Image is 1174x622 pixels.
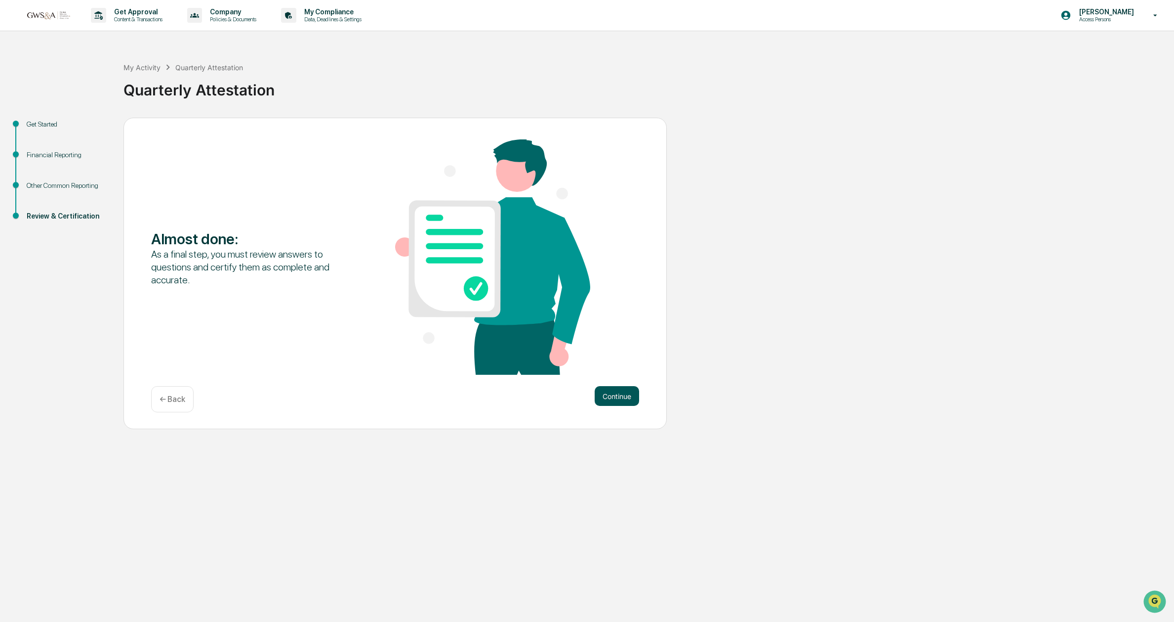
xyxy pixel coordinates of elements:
div: We're available if you need us! [34,86,125,93]
div: Financial Reporting [27,150,108,160]
p: Content & Transactions [106,16,167,23]
div: 🔎 [10,144,18,152]
button: Start new chat [168,79,180,90]
span: Preclearance [20,125,64,134]
img: logo [24,10,71,20]
p: Access Persons [1071,16,1139,23]
div: 🖐️ [10,126,18,133]
span: Attestations [81,125,122,134]
iframe: Open customer support [1142,589,1169,616]
p: Company [202,8,261,16]
div: Quarterly Attestation [175,63,243,72]
img: 1746055101610-c473b297-6a78-478c-a979-82029cc54cd1 [10,76,28,93]
div: Other Common Reporting [27,180,108,191]
div: Start new chat [34,76,162,86]
a: 🖐️Preclearance [6,121,68,138]
p: How can we help? [10,21,180,37]
span: Data Lookup [20,143,62,153]
p: Data, Deadlines & Settings [296,16,366,23]
span: Pylon [98,168,120,175]
button: Continue [595,386,639,406]
a: Powered byPylon [70,167,120,175]
p: Policies & Documents [202,16,261,23]
img: Almost done [395,139,590,375]
div: Quarterly Attestation [123,73,1169,99]
a: 🔎Data Lookup [6,139,66,157]
p: My Compliance [296,8,366,16]
p: ← Back [160,395,185,404]
div: As a final step, you must review answers to questions and certify them as complete and accurate. [151,248,346,286]
a: 🗄️Attestations [68,121,126,138]
div: 🗄️ [72,126,80,133]
div: Get Started [27,119,108,130]
div: Review & Certification [27,211,108,222]
p: Get Approval [106,8,167,16]
div: My Activity [123,63,161,72]
p: [PERSON_NAME] [1071,8,1139,16]
div: Almost done : [151,230,346,248]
